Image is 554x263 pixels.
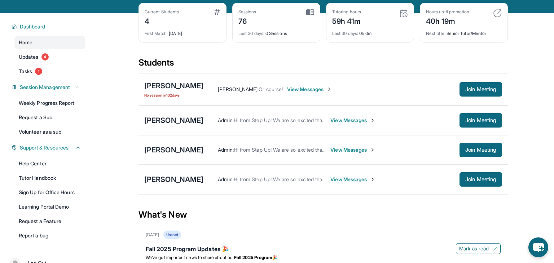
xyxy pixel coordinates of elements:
button: Dashboard [17,23,81,30]
div: 4 [145,15,179,26]
a: Request a Sub [14,111,85,124]
img: Chevron-Right [326,86,332,92]
img: card [214,9,220,15]
span: Admin : [218,117,233,123]
span: Join Meeting [465,148,496,152]
a: Sign Up for Office Hours [14,186,85,199]
strong: Fall 2025 Program [234,255,272,260]
span: Last 30 days : [238,31,264,36]
div: Fall 2025 Program Updates 🎉 [146,245,501,255]
div: 76 [238,15,256,26]
a: Help Center [14,157,85,170]
span: Next title : [426,31,445,36]
span: View Messages [330,146,375,153]
span: Support & Resources [20,144,69,151]
button: Join Meeting [460,82,502,97]
button: Join Meeting [460,143,502,157]
span: Admin : [218,176,233,182]
span: Join Meeting [465,118,496,122]
button: chat-button [528,237,548,257]
span: Admin : [218,147,233,153]
div: [PERSON_NAME] [144,174,203,184]
div: 40h 19m [426,15,469,26]
div: 0 Sessions [238,26,314,36]
button: Support & Resources [17,144,81,151]
span: 4 [41,53,49,61]
div: [DATE] [146,232,159,238]
span: View Messages [330,117,375,124]
span: Join Meeting [465,87,496,92]
a: Request a Feature [14,215,85,228]
div: [DATE] [145,26,220,36]
button: Session Management [17,84,81,91]
img: card [306,9,314,15]
button: Mark as read [456,243,501,254]
div: Unread [163,231,181,239]
a: Home [14,36,85,49]
span: Dashboard [20,23,45,30]
span: First Match : [145,31,168,36]
div: [PERSON_NAME] [144,81,203,91]
div: 0h 0m [332,26,408,36]
div: What's New [138,199,508,231]
div: Sessions [238,9,256,15]
a: Volunteer as a sub [14,125,85,138]
span: Session Management [20,84,70,91]
div: Tutoring hours [332,9,361,15]
span: Tasks [19,68,32,75]
a: Learning Portal Demo [14,200,85,213]
span: Or course! [259,86,283,92]
span: Home [19,39,32,46]
div: 59h 41m [332,15,361,26]
img: card [399,9,408,18]
img: Chevron-Right [370,147,375,153]
span: Join Meeting [465,177,496,182]
span: We’ve got important news to share about our [146,255,234,260]
button: Join Meeting [460,113,502,128]
img: Mark as read [492,246,497,251]
span: 1 [35,68,42,75]
a: Weekly Progress Report [14,97,85,110]
div: [PERSON_NAME] [144,145,203,155]
a: Tasks1 [14,65,85,78]
button: Join Meeting [460,172,502,187]
img: card [493,9,502,18]
a: Report a bug [14,229,85,242]
span: View Messages [330,176,375,183]
div: Students [138,57,508,73]
span: View Messages [287,86,332,93]
a: Updates4 [14,50,85,63]
a: Tutor Handbook [14,171,85,184]
img: Chevron-Right [370,117,375,123]
div: [PERSON_NAME] [144,115,203,125]
div: Hours until promotion [426,9,469,15]
span: Updates [19,53,39,61]
span: Mark as read [459,245,489,252]
span: [PERSON_NAME] : [218,86,259,92]
img: Chevron-Right [370,177,375,182]
span: 🎉 [272,255,278,260]
div: Current Students [145,9,179,15]
span: Last 30 days : [332,31,358,36]
div: Senior Tutor/Mentor [426,26,502,36]
span: No session in 132 days [144,92,203,98]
